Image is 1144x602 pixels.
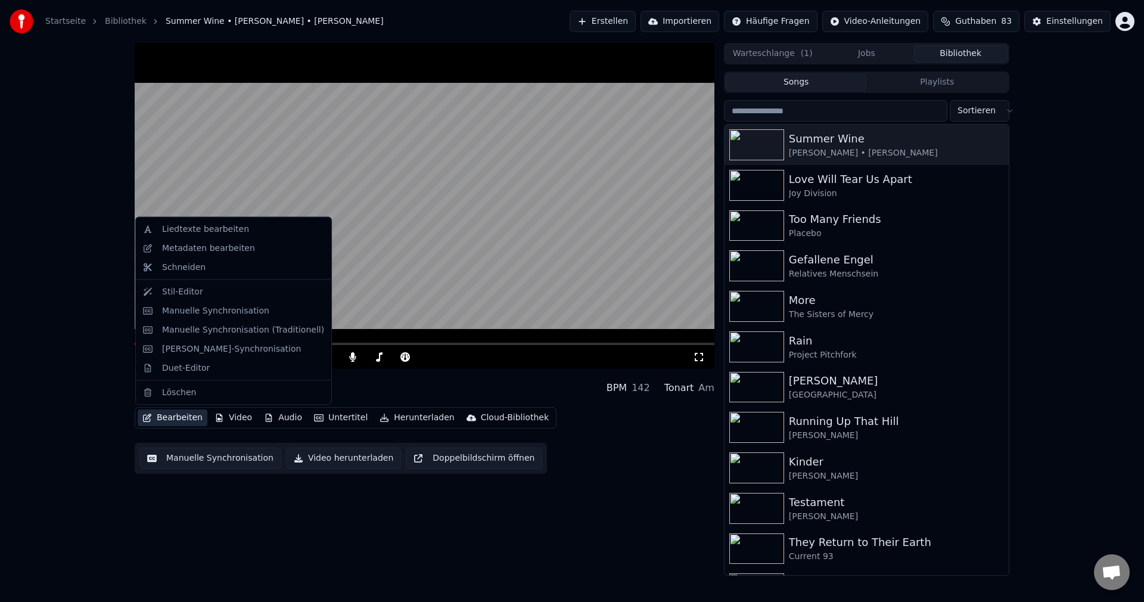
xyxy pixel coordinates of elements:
[789,413,1004,430] div: Running Up That Hill
[789,188,1004,200] div: Joy Division
[607,381,627,395] div: BPM
[162,324,324,336] div: Manuelle Synchronisation (Traditionell)
[45,15,86,27] a: Startseite
[789,373,1004,389] div: [PERSON_NAME]
[789,292,1004,309] div: More
[958,105,996,117] span: Sortieren
[789,389,1004,401] div: [GEOGRAPHIC_DATA]
[135,390,284,402] div: [PERSON_NAME] • [PERSON_NAME]
[822,11,929,32] button: Video-Anleitungen
[789,309,1004,321] div: The Sisters of Mercy
[789,333,1004,349] div: Rain
[820,45,914,63] button: Jobs
[1001,15,1012,27] span: 83
[641,11,719,32] button: Importieren
[789,268,1004,280] div: Relatives Menschsein
[162,224,249,235] div: Liedtexte bearbeiten
[789,430,1004,442] div: [PERSON_NAME]
[162,286,203,297] div: Stil-Editor
[1046,15,1103,27] div: Einstellungen
[375,409,459,426] button: Herunterladen
[166,15,384,27] span: Summer Wine • [PERSON_NAME] • [PERSON_NAME]
[406,448,542,469] button: Doppelbildschirm öffnen
[162,386,196,398] div: Löschen
[162,343,301,355] div: [PERSON_NAME]-Synchronisation
[913,45,1008,63] button: Bibliothek
[1024,11,1111,32] button: Einstellungen
[1094,554,1130,590] a: Chat öffnen
[801,48,813,60] span: ( 1 )
[632,381,650,395] div: 142
[162,362,210,374] div: Duet-Editor
[789,470,1004,482] div: [PERSON_NAME]
[309,409,372,426] button: Untertitel
[162,305,269,316] div: Manuelle Synchronisation
[726,45,820,63] button: Warteschlange
[789,511,1004,523] div: [PERSON_NAME]
[481,412,549,424] div: Cloud-Bibliothek
[789,454,1004,470] div: Kinder
[726,74,867,91] button: Songs
[286,448,401,469] button: Video herunterladen
[105,15,147,27] a: Bibliothek
[162,261,206,273] div: Schneiden
[789,534,1004,551] div: They Return to Their Earth
[162,242,255,254] div: Metadaten bearbeiten
[789,551,1004,563] div: Current 93
[724,11,817,32] button: Häufige Fragen
[135,374,284,390] div: Summer Wine
[933,11,1019,32] button: Guthaben83
[698,381,714,395] div: Am
[789,494,1004,511] div: Testament
[789,228,1004,240] div: Placebo
[210,409,257,426] button: Video
[866,74,1008,91] button: Playlists
[664,381,694,395] div: Tonart
[955,15,996,27] span: Guthaben
[789,252,1004,268] div: Gefallene Engel
[789,171,1004,188] div: Love Will Tear Us Apart
[139,448,281,469] button: Manuelle Synchronisation
[259,409,307,426] button: Audio
[789,211,1004,228] div: Too Many Friends
[570,11,636,32] button: Erstellen
[789,349,1004,361] div: Project Pitchfork
[789,147,1004,159] div: [PERSON_NAME] • [PERSON_NAME]
[10,10,33,33] img: youka
[138,409,207,426] button: Bearbeiten
[789,131,1004,147] div: Summer Wine
[789,575,1004,591] div: Colorblind
[45,15,384,27] nav: breadcrumb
